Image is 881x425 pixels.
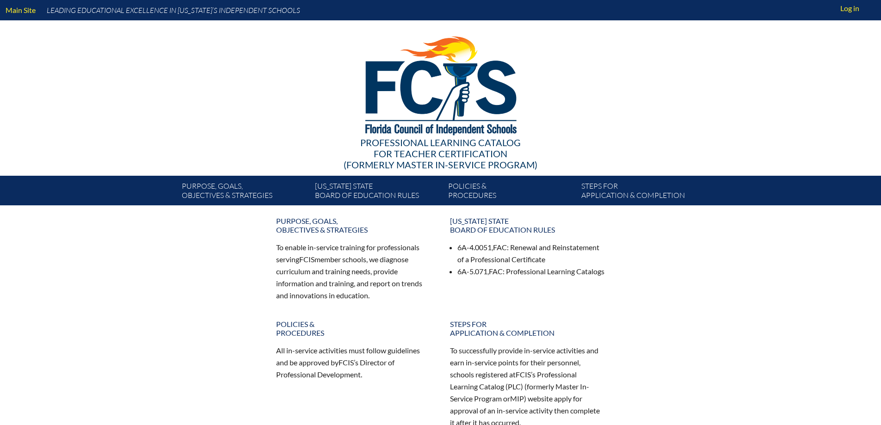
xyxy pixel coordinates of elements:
[178,179,311,205] a: Purpose, goals,objectives & strategies
[840,3,859,14] span: Log in
[444,316,611,341] a: Steps forapplication & completion
[493,243,507,252] span: FAC
[2,4,39,16] a: Main Site
[174,137,707,170] div: Professional Learning Catalog (formerly Master In-service Program)
[339,358,354,367] span: FCIS
[510,394,524,403] span: MIP
[299,255,314,264] span: FCIS
[345,20,536,147] img: FCISlogo221.eps
[508,382,521,391] span: PLC
[457,241,605,265] li: 6A-4.0051, : Renewal and Reinstatement of a Professional Certificate
[271,213,437,238] a: Purpose, goals,objectives & strategies
[276,241,431,301] p: To enable in-service training for professionals serving member schools, we diagnose curriculum an...
[457,265,605,277] li: 6A-5.071, : Professional Learning Catalogs
[271,316,437,341] a: Policies &Procedures
[516,370,531,379] span: FCIS
[374,148,507,159] span: for Teacher Certification
[578,179,711,205] a: Steps forapplication & completion
[311,179,444,205] a: [US_STATE] StateBoard of Education rules
[276,345,431,381] p: All in-service activities must follow guidelines and be approved by ’s Director of Professional D...
[489,267,503,276] span: FAC
[444,213,611,238] a: [US_STATE] StateBoard of Education rules
[444,179,578,205] a: Policies &Procedures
